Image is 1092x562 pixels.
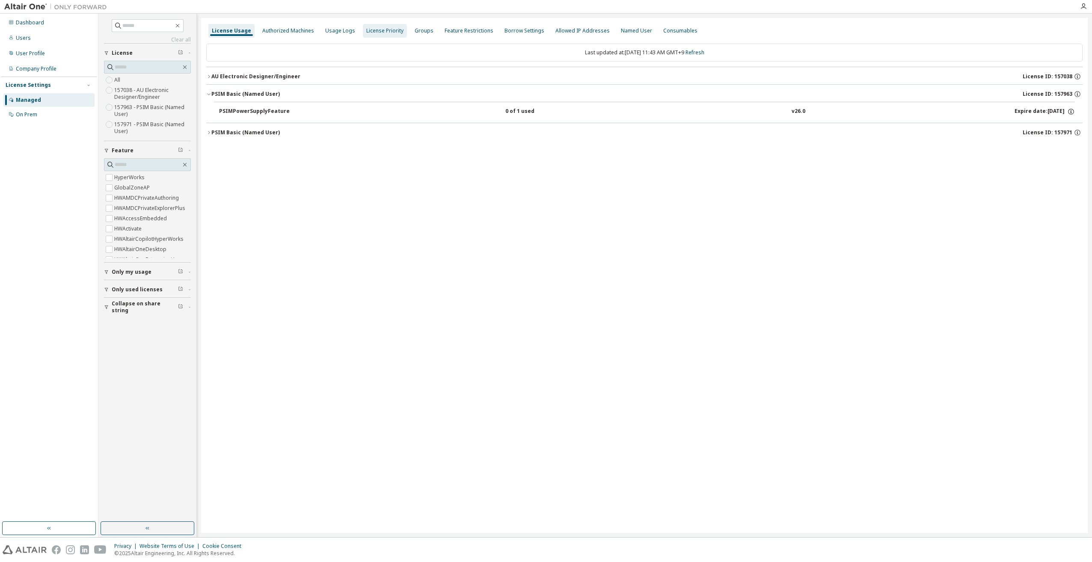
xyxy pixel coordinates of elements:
[504,27,544,34] div: Borrow Settings
[112,269,151,275] span: Only my usage
[114,550,246,557] p: © 2025 Altair Engineering, Inc. All Rights Reserved.
[178,286,183,293] span: Clear filter
[112,147,134,154] span: Feature
[211,129,280,136] div: PSIM Basic (Named User)
[445,27,493,34] div: Feature Restrictions
[16,111,37,118] div: On Prem
[262,27,314,34] div: Authorized Machines
[114,193,181,203] label: HWAMDCPrivateAuthoring
[206,85,1083,104] button: PSIM Basic (Named User)License ID: 157963
[114,224,143,234] label: HWActivate
[114,183,151,193] label: GlobalZoneAP
[66,545,75,554] img: instagram.svg
[4,3,111,11] img: Altair One
[555,27,610,34] div: Allowed IP Addresses
[211,73,300,80] div: AU Electronic Designer/Engineer
[1023,73,1072,80] span: License ID: 157038
[114,119,191,136] label: 157971 - PSIM Basic (Named User)
[212,27,251,34] div: License Usage
[16,65,56,72] div: Company Profile
[206,44,1083,62] div: Last updated at: [DATE] 11:43 AM GMT+9
[112,300,178,314] span: Collapse on share string
[206,67,1083,86] button: AU Electronic Designer/EngineerLicense ID: 157038
[104,44,191,62] button: License
[3,545,47,554] img: altair_logo.svg
[112,50,133,56] span: License
[114,213,169,224] label: HWAccessEmbedded
[114,254,184,265] label: HWAltairOneEnterpriseUser
[114,172,146,183] label: HyperWorks
[505,108,582,115] div: 0 of 1 used
[663,27,697,34] div: Consumables
[104,141,191,160] button: Feature
[621,27,652,34] div: Named User
[206,123,1083,142] button: PSIM Basic (Named User)License ID: 157971
[415,27,433,34] div: Groups
[1015,108,1075,115] div: Expire date: [DATE]
[1023,129,1072,136] span: License ID: 157971
[178,269,183,275] span: Clear filter
[114,75,122,85] label: All
[112,286,163,293] span: Only used licenses
[104,280,191,299] button: Only used licenses
[139,543,202,550] div: Website Terms of Use
[178,304,183,311] span: Clear filter
[178,147,183,154] span: Clear filter
[211,91,280,98] div: PSIM Basic (Named User)
[6,82,51,89] div: License Settings
[80,545,89,554] img: linkedin.svg
[366,27,404,34] div: License Priority
[178,50,183,56] span: Clear filter
[685,49,704,56] a: Refresh
[792,108,805,115] div: v26.0
[114,244,168,254] label: HWAltairOneDesktop
[94,545,107,554] img: youtube.svg
[114,203,187,213] label: HWAMDCPrivateExplorerPlus
[202,543,246,550] div: Cookie Consent
[114,102,191,119] label: 157963 - PSIM Basic (Named User)
[114,85,191,102] label: 157038 - AU Electronic Designer/Engineer
[104,298,191,316] button: Collapse on share string
[52,545,61,554] img: facebook.svg
[16,50,45,57] div: User Profile
[16,97,41,104] div: Managed
[219,108,296,115] div: PSIMPowerSupplyFeature
[219,102,1075,121] button: PSIMPowerSupplyFeature0 of 1 usedv26.0Expire date:[DATE]
[16,19,44,26] div: Dashboard
[325,27,355,34] div: Usage Logs
[16,35,31,41] div: Users
[104,36,191,43] a: Clear all
[114,234,185,244] label: HWAltairCopilotHyperWorks
[114,543,139,550] div: Privacy
[1023,91,1072,98] span: License ID: 157963
[104,263,191,281] button: Only my usage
